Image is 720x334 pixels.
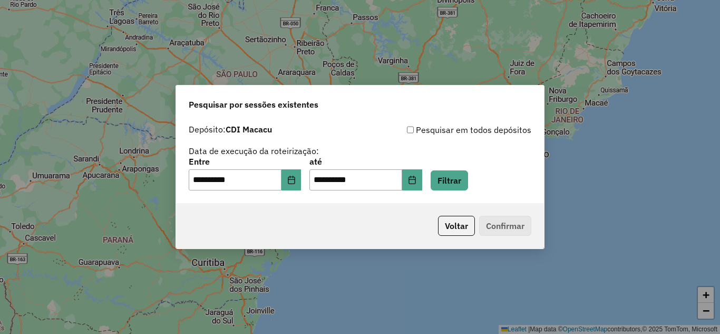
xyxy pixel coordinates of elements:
[431,170,468,190] button: Filtrar
[360,123,531,136] div: Pesquisar em todos depósitos
[189,123,272,136] label: Depósito:
[281,169,301,190] button: Choose Date
[226,124,272,135] strong: CDI Macacu
[189,98,318,111] span: Pesquisar por sessões existentes
[438,216,475,236] button: Voltar
[309,155,422,168] label: até
[402,169,422,190] button: Choose Date
[189,155,301,168] label: Entre
[189,145,319,157] label: Data de execução da roteirização:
